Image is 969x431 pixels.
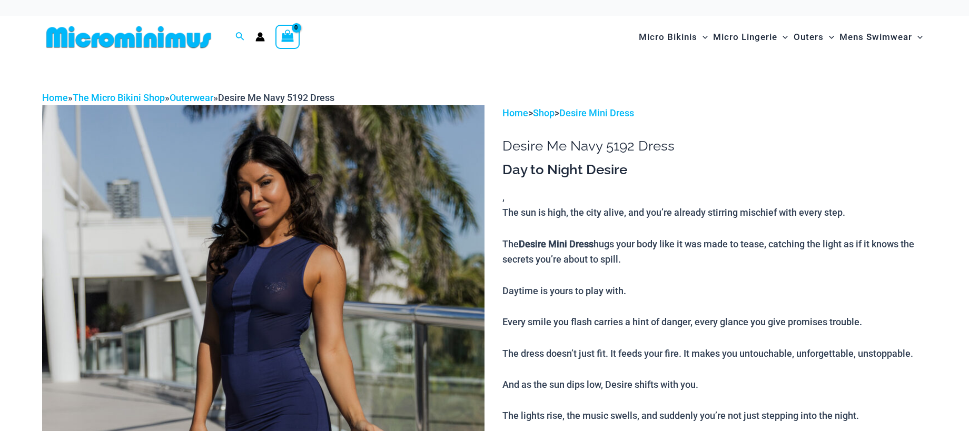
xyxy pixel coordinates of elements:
a: Shop [533,107,555,118]
a: View Shopping Cart, empty [275,25,300,49]
span: Desire Me Navy 5192 Dress [218,92,334,103]
h3: Day to Night Desire [502,161,927,179]
img: MM SHOP LOGO FLAT [42,25,215,49]
span: Menu Toggle [824,24,834,51]
span: Menu Toggle [912,24,923,51]
a: The Micro Bikini Shop [73,92,165,103]
a: Mens SwimwearMenu ToggleMenu Toggle [837,21,925,53]
a: Micro BikinisMenu ToggleMenu Toggle [636,21,710,53]
span: Micro Lingerie [713,24,777,51]
span: Menu Toggle [777,24,788,51]
h1: Desire Me Navy 5192 Dress [502,138,927,154]
a: Search icon link [235,31,245,44]
a: Account icon link [255,32,265,42]
a: Home [42,92,68,103]
a: Micro LingerieMenu ToggleMenu Toggle [710,21,790,53]
span: Outers [794,24,824,51]
span: Menu Toggle [697,24,708,51]
a: Outerwear [170,92,213,103]
span: Mens Swimwear [839,24,912,51]
b: Desire Mini Dress [519,238,594,249]
a: Home [502,107,528,118]
nav: Site Navigation [635,19,927,55]
span: » » » [42,92,334,103]
p: > > [502,105,927,121]
a: OutersMenu ToggleMenu Toggle [791,21,837,53]
span: Micro Bikinis [639,24,697,51]
a: Desire Mini Dress [559,107,634,118]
